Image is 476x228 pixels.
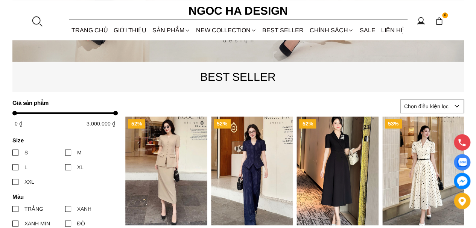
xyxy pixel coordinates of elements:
[77,163,84,171] div: XL
[125,116,207,225] a: Product image - Cateline Set_ Bộ Vest Cổ V Đính Cúc Nhí Chân Váy Bút Chì BJ127
[77,205,91,213] div: XANH
[182,2,295,20] a: Ngoc Ha Design
[87,121,116,127] span: 3.000.000 ₫
[382,116,464,225] a: Product image - Lamia Dress_ Đầm Chấm Bi Cổ Vest Màu Kem D1003
[12,100,113,106] h4: Giá sản phẩm
[457,158,467,167] img: Display image
[12,137,113,143] h4: Size
[125,116,207,225] img: Cateline Set_ Bộ Vest Cổ V Đính Cúc Nhí Chân Váy Bút Chì BJ127
[24,219,50,228] div: XANH MIN
[382,116,464,225] img: Lamia Dress_ Đầm Chấm Bi Cổ Vest Màu Kem D1003
[193,20,259,40] a: NEW COLLECTION
[24,163,27,171] div: L
[111,20,149,40] a: GIỚI THIỆU
[24,148,28,157] div: S
[149,20,193,40] div: SẢN PHẨM
[454,173,470,189] a: messenger
[24,178,34,186] div: XXL
[211,116,293,225] img: Vittoria Set_ Bộ Vest Cổ V Quần Suông Kẻ Sọc BQ013
[12,193,113,200] h4: Màu
[77,148,82,157] div: M
[15,121,23,127] span: 0 ₫
[454,154,470,171] a: Display image
[307,20,357,40] div: Chính sách
[69,20,111,40] a: TRANG CHỦ
[12,68,464,86] p: BEST SELLER
[378,20,407,40] a: LIÊN HỆ
[435,17,443,25] img: img-CART-ICON-ksit0nf1
[77,219,85,228] div: ĐỎ
[24,205,43,213] div: TRẮNG
[297,116,379,225] a: Product image - Irene Dress - Đầm Vest Dáng Xòe Kèm Đai D713
[357,20,378,40] a: SALE
[297,116,379,225] img: Irene Dress - Đầm Vest Dáng Xòe Kèm Đai D713
[260,20,307,40] a: BEST SELLER
[442,12,448,18] span: 0
[211,116,293,225] a: Product image - Vittoria Set_ Bộ Vest Cổ V Quần Suông Kẻ Sọc BQ013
